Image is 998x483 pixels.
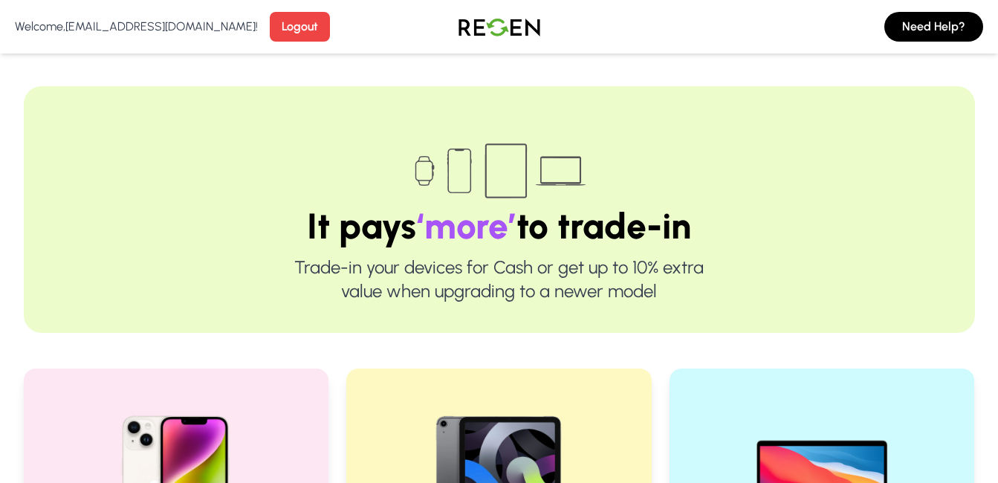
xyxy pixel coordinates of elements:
[270,12,330,42] button: Logout
[416,204,516,247] span: ‘more’
[884,12,983,42] button: Need Help?
[71,256,927,303] p: Trade-in your devices for Cash or get up to 10% extra value when upgrading to a newer model
[15,18,258,36] p: Welcome, [EMAIL_ADDRESS][DOMAIN_NAME] !
[447,6,551,48] img: Logo
[406,134,592,208] img: Trade-in devices
[71,208,927,244] h1: It pays to trade-in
